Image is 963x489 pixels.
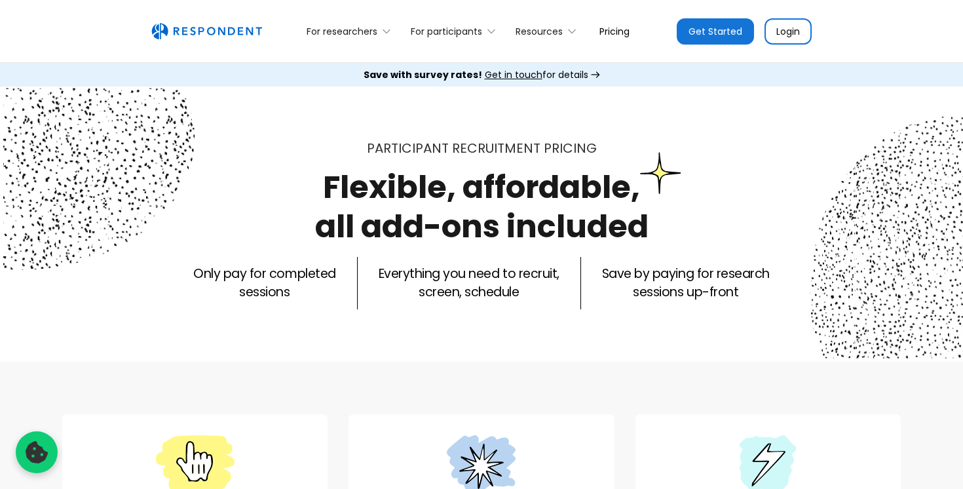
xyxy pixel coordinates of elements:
span: Participant recruitment [367,139,540,157]
h1: Flexible, affordable, all add-ons included [315,165,649,248]
p: Only pay for completed sessions [193,265,335,302]
p: Everything you need to recruit, screen, schedule [379,265,559,302]
a: Get Started [677,18,754,45]
div: For participants [404,16,508,47]
img: Untitled UI logotext [151,23,262,40]
div: For researchers [299,16,404,47]
a: Pricing [589,16,640,47]
strong: Save with survey rates! [364,68,482,81]
p: Save by paying for research sessions up-front [602,265,770,302]
div: For participants [411,25,482,38]
div: Resources [508,16,589,47]
div: for details [364,68,588,81]
a: home [151,23,262,40]
span: PRICING [544,139,597,157]
a: Login [765,18,812,45]
span: Get in touch [485,68,542,81]
div: For researchers [307,25,377,38]
div: Resources [516,25,563,38]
